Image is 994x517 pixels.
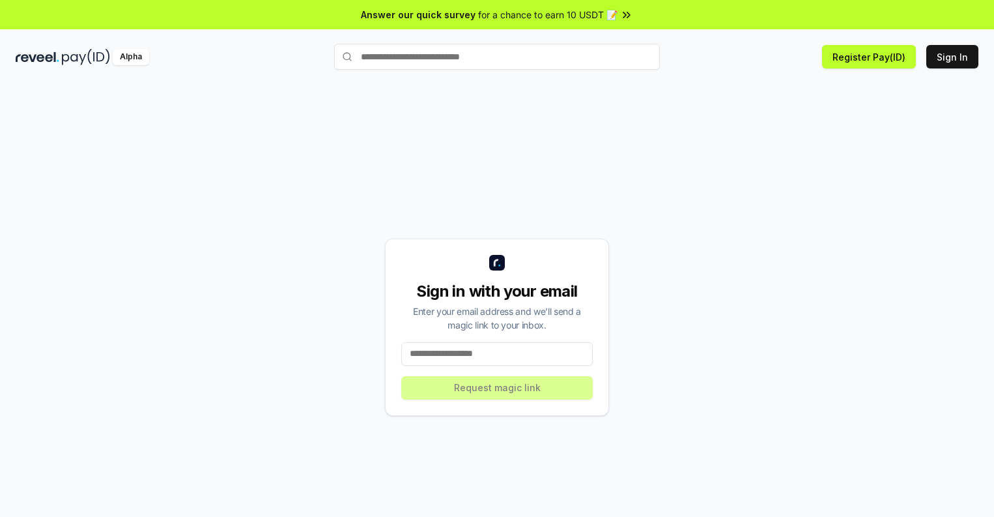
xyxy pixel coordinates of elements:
span: for a chance to earn 10 USDT 📝 [478,8,618,22]
button: Register Pay(ID) [822,45,916,68]
div: Alpha [113,49,149,65]
img: pay_id [62,49,110,65]
div: Sign in with your email [401,281,593,302]
span: Answer our quick survey [361,8,476,22]
img: logo_small [489,255,505,271]
img: reveel_dark [16,49,59,65]
div: Enter your email address and we’ll send a magic link to your inbox. [401,304,593,332]
button: Sign In [926,45,978,68]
